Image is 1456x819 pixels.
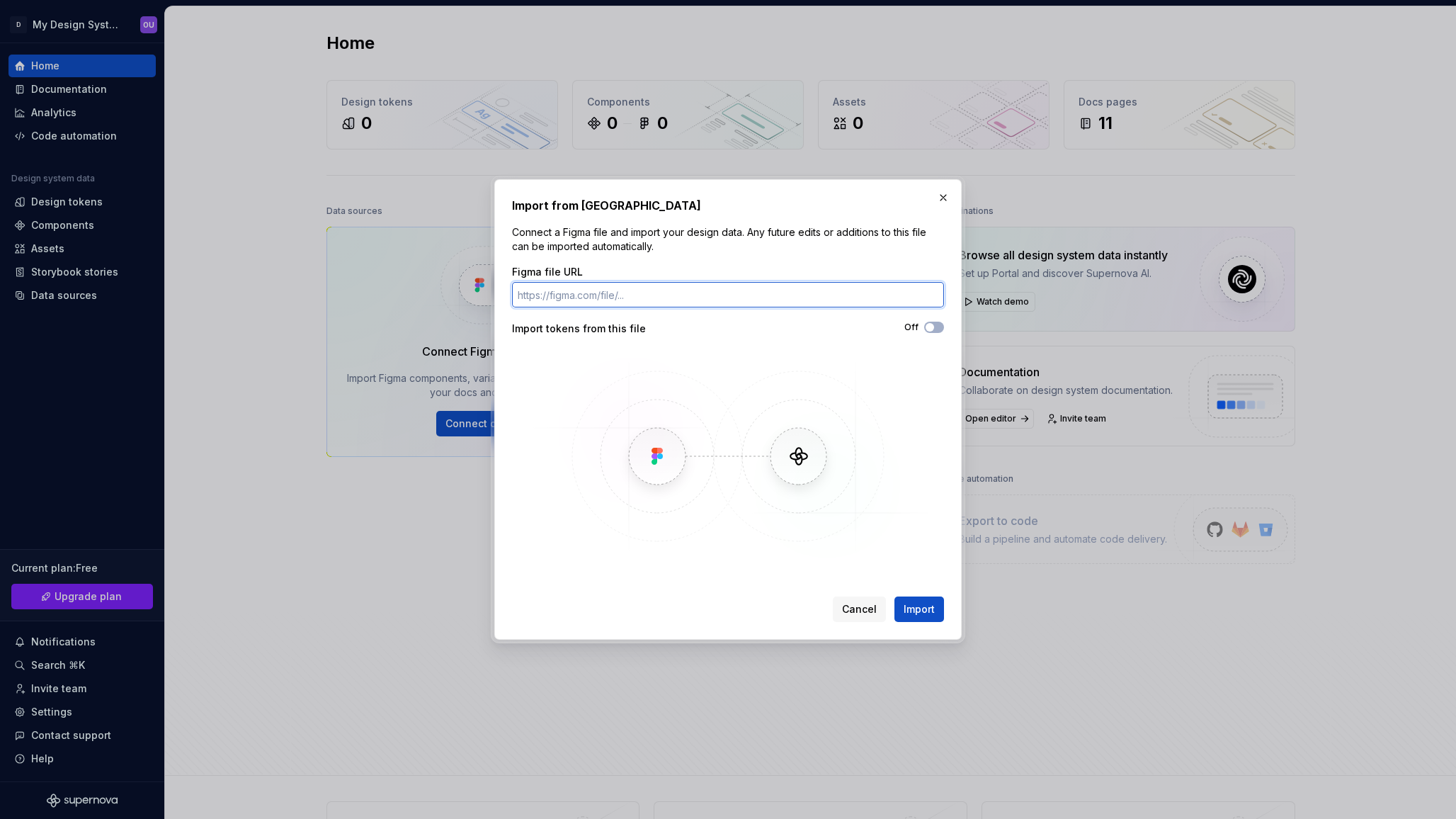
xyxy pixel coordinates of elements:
[842,602,877,616] span: Cancel
[904,322,918,333] label: Off
[894,597,944,622] button: Import
[512,265,583,279] label: Figma file URL
[512,225,944,254] p: Connect a Figma file and import your design data. Any future edits or additions to this file can ...
[833,597,886,622] button: Cancel
[512,322,728,336] div: Import tokens from this file
[512,282,944,307] input: https://figma.com/file/...
[512,197,944,214] h2: Import from [GEOGRAPHIC_DATA]
[904,602,935,616] span: Import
